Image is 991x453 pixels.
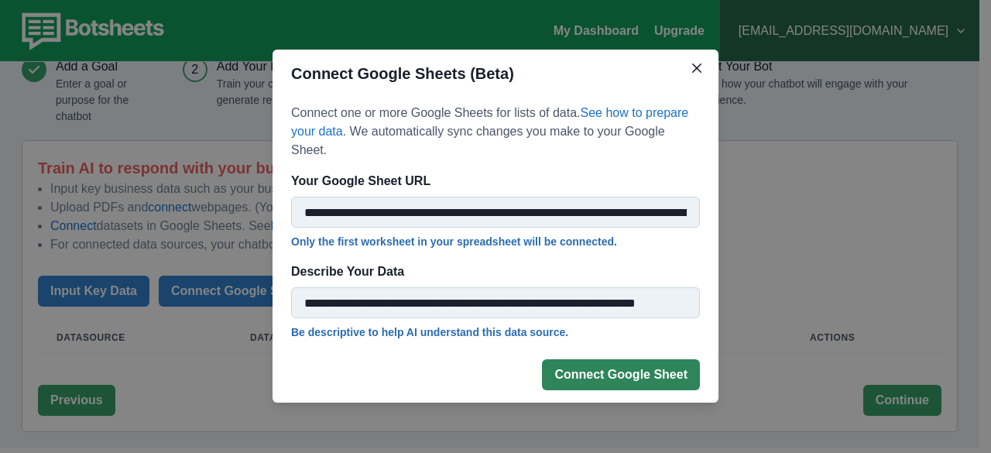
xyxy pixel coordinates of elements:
[291,324,700,341] p: Be descriptive to help AI understand this data source.
[291,172,691,190] p: Your Google Sheet URL
[291,263,691,281] p: Describe Your Data
[273,50,718,98] header: Connect Google Sheets (Beta)
[542,359,700,390] button: Connect Google Sheet
[684,56,709,81] button: Close
[291,104,700,160] p: Connect one or more Google Sheets for lists of data. . We automatically sync changes you make to ...
[291,234,700,250] p: Only the first worksheet in your spreadsheet will be connected.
